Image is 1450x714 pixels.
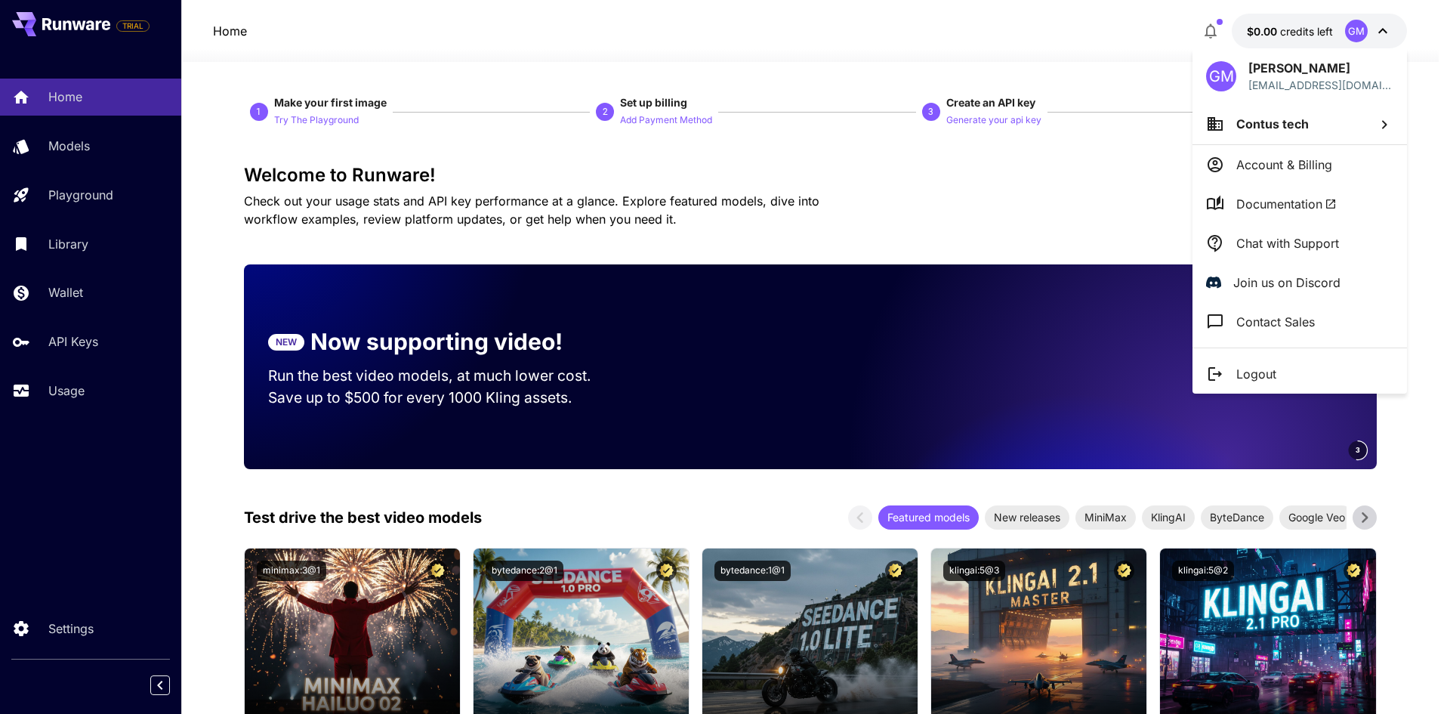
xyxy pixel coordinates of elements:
div: ganesh.m@contus.in [1248,77,1393,93]
span: Documentation [1236,195,1337,213]
p: Account & Billing [1236,156,1332,174]
button: Contus tech [1192,104,1407,144]
p: [PERSON_NAME] [1248,59,1393,77]
div: GM [1206,61,1236,91]
p: Logout [1236,365,1276,383]
p: Join us on Discord [1233,274,1340,292]
p: Chat with Support [1236,234,1339,252]
p: [EMAIL_ADDRESS][DOMAIN_NAME] [1248,77,1393,93]
p: Contact Sales [1236,313,1315,331]
span: Contus tech [1236,116,1309,131]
